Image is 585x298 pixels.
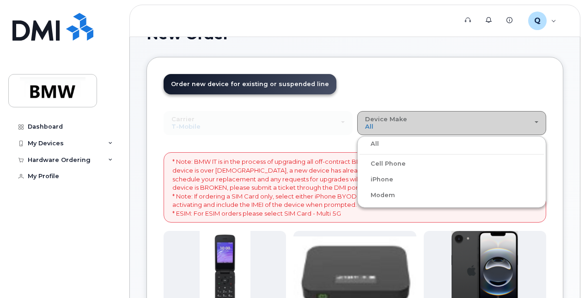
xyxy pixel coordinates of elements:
[357,111,546,135] button: Device Make All
[172,157,537,217] p: * Note: BMW IT is in the process of upgrading all off-contract BMW phones with the all-new iPhone...
[360,190,395,201] label: Modem
[365,123,373,130] span: All
[146,26,563,42] h1: New Order
[360,174,393,185] label: iPhone
[534,15,541,26] span: Q
[360,138,379,149] label: All
[522,12,563,30] div: Q443883
[545,258,578,291] iframe: Messenger Launcher
[365,115,407,123] span: Device Make
[360,158,406,169] label: Cell Phone
[171,81,329,87] span: Order new device for existing or suspended line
